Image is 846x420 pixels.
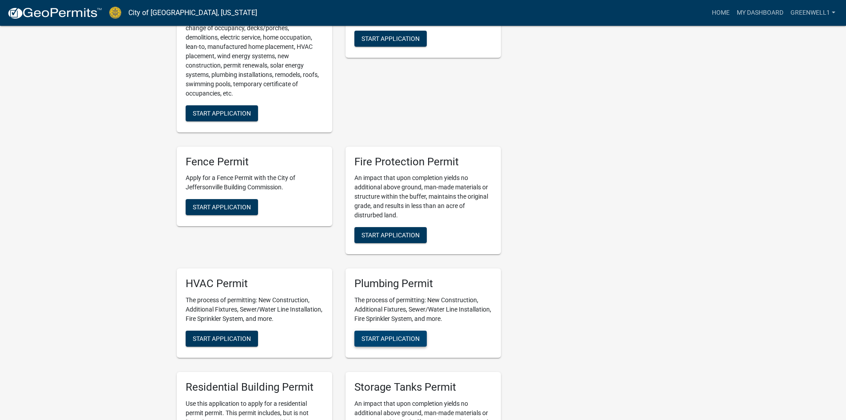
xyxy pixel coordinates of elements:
[186,105,258,121] button: Start Application
[186,173,323,192] p: Apply for a Fence Permit with the City of Jeffersonville Building Commission.
[186,156,323,168] h5: Fence Permit
[186,381,323,394] h5: Residential Building Permit
[733,4,787,21] a: My Dashboard
[787,4,839,21] a: Greenwell1
[193,204,251,211] span: Start Application
[186,199,258,215] button: Start Application
[128,5,257,20] a: City of [GEOGRAPHIC_DATA], [US_STATE]
[708,4,733,21] a: Home
[354,173,492,220] p: An impact that upon completion yields no additional above ground, man-made materials or structure...
[186,277,323,290] h5: HVAC Permit
[193,335,251,342] span: Start Application
[354,31,427,47] button: Start Application
[186,296,323,324] p: The process of permitting: New Construction, Additional Fixtures, Sewer/Water Line Installation, ...
[354,296,492,324] p: The process of permitting: New Construction, Additional Fixtures, Sewer/Water Line Installation, ...
[354,331,427,347] button: Start Application
[361,35,420,42] span: Start Application
[186,331,258,347] button: Start Application
[354,156,492,168] h5: Fire Protection Permit
[354,227,427,243] button: Start Application
[354,277,492,290] h5: Plumbing Permit
[361,232,420,239] span: Start Application
[109,7,121,19] img: City of Jeffersonville, Indiana
[354,381,492,394] h5: Storage Tanks Permit
[361,335,420,342] span: Start Application
[193,109,251,116] span: Start Application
